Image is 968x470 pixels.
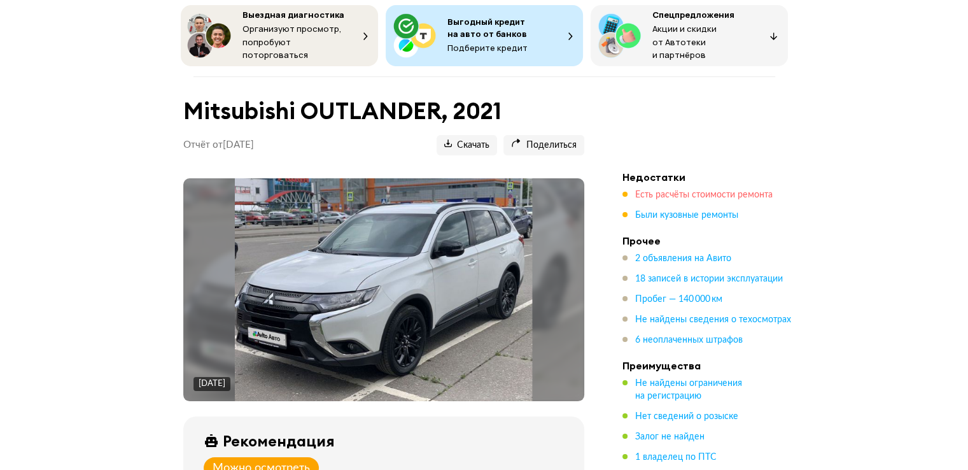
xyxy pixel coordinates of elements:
[635,453,717,462] span: 1 владелец по ПТС
[652,9,734,20] span: Спецпредложения
[511,139,577,152] span: Поделиться
[635,254,731,263] span: 2 объявления на Авито
[444,139,489,152] span: Скачать
[635,211,738,220] span: Были кузовные ремонты
[181,5,378,66] button: Выездная диагностикаОрганизуют просмотр, попробуют поторговаться
[183,139,254,152] p: Отчёт от [DATE]
[242,9,344,20] span: Выездная диагностика
[199,378,225,390] div: [DATE]
[183,97,584,125] h1: Mitsubishi OUTLANDER, 2021
[503,135,584,155] button: Поделиться
[652,23,717,61] span: Акции и скидки от Автотеки и партнёров
[635,336,743,345] span: 6 неоплаченных штрафов
[622,359,801,372] h4: Преимущества
[635,295,722,304] span: Пробег — 140 000 км
[622,234,801,247] h4: Прочее
[635,190,773,199] span: Есть расчёты стоимости ремонта
[622,171,801,183] h4: Недостатки
[386,5,583,66] button: Выгодный кредит на авто от банковПодберите кредит
[635,432,705,441] span: Залог не найден
[635,379,742,401] span: Не найдены ограничения на регистрацию
[223,432,335,450] div: Рекомендация
[591,5,788,66] button: СпецпредложенияАкции и скидки от Автотеки и партнёров
[447,16,527,39] span: Выгодный кредит на авто от банков
[635,315,791,324] span: Не найдены сведения о техосмотрах
[242,23,342,61] span: Организуют просмотр, попробуют поторговаться
[447,42,528,53] span: Подберите кредит
[635,274,783,283] span: 18 записей в истории эксплуатации
[437,135,497,155] button: Скачать
[635,412,738,421] span: Нет сведений о розыске
[235,178,532,401] img: Main car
